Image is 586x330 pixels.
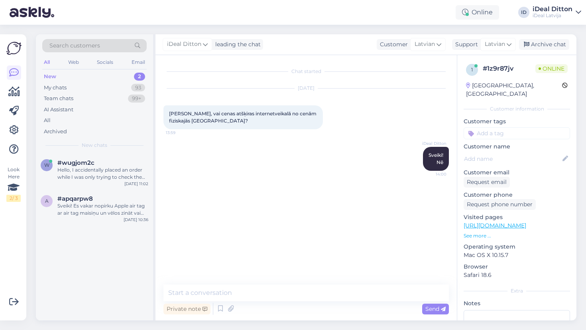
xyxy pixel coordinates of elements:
div: Archived [44,128,67,136]
div: 2 / 3 [6,195,21,202]
div: Customer information [464,105,570,113]
p: Mac OS X 10.15.7 [464,251,570,259]
span: [PERSON_NAME], vai cenas atšķiras internetveikalā no cenām fiziskajās [GEOGRAPHIC_DATA]? [169,111,318,124]
span: a [45,198,49,204]
div: Socials [95,57,115,67]
div: AI Assistant [44,106,73,114]
div: 93 [131,84,145,92]
div: 99+ [128,95,145,103]
div: Email [130,57,147,67]
span: 14:00 [417,171,446,177]
div: Extra [464,287,570,294]
span: Latvian [485,40,505,49]
div: All [44,117,51,124]
div: Request email [464,177,510,188]
div: Hello, I accidentally placed an order while I was only trying to check the delivery date. Could y... [57,166,148,181]
div: Archive chat [519,39,569,50]
div: leading the chat [212,40,261,49]
p: See more ... [464,232,570,239]
p: Notes [464,299,570,308]
span: Latvian [415,40,435,49]
input: Add name [464,154,561,163]
div: [GEOGRAPHIC_DATA], [GEOGRAPHIC_DATA] [466,81,562,98]
a: iDeal DittoniDeal Latvija [533,6,581,19]
div: My chats [44,84,67,92]
div: # 1z9r87jv [483,64,535,73]
div: Web [67,57,81,67]
a: [URL][DOMAIN_NAME] [464,222,526,229]
div: ID [518,7,529,18]
div: [DATE] 10:36 [124,217,148,223]
div: Sveiki! Es vakar nopirku Apple air tag ar air tag maisiņu un vēlos zināt vai varu atdot, nav atta... [57,202,148,217]
p: Customer name [464,142,570,151]
p: Operating system [464,243,570,251]
div: Online [456,5,499,20]
img: Askly Logo [6,41,22,56]
div: [DATE] 11:02 [124,181,148,187]
p: Browser [464,263,570,271]
span: New chats [82,142,107,149]
div: Request phone number [464,199,536,210]
p: Visited pages [464,213,570,221]
span: iDeal Ditton [417,140,446,146]
div: All [42,57,51,67]
div: Look Here [6,166,21,202]
div: iDeal Ditton [533,6,572,12]
span: w [44,162,49,168]
div: Private note [163,304,210,314]
span: Sveiki! Nē [429,152,443,165]
div: [DATE] [163,85,449,92]
p: Customer phone [464,191,570,199]
p: Customer email [464,168,570,177]
span: 13:59 [166,130,196,136]
div: Chat started [163,68,449,75]
div: New [44,73,56,81]
span: Search customers [49,41,100,50]
span: 1 [471,67,473,73]
div: 2 [134,73,145,81]
div: Team chats [44,95,73,103]
div: iDeal Latvija [533,12,572,19]
span: #apqarpw8 [57,195,93,202]
input: Add a tag [464,127,570,139]
div: Customer [377,40,408,49]
span: #wugjom2c [57,159,94,166]
p: Safari 18.6 [464,271,570,279]
span: Online [535,64,568,73]
span: iDeal Ditton [167,40,201,49]
p: Customer tags [464,117,570,126]
div: Support [452,40,478,49]
span: Send [425,305,446,312]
